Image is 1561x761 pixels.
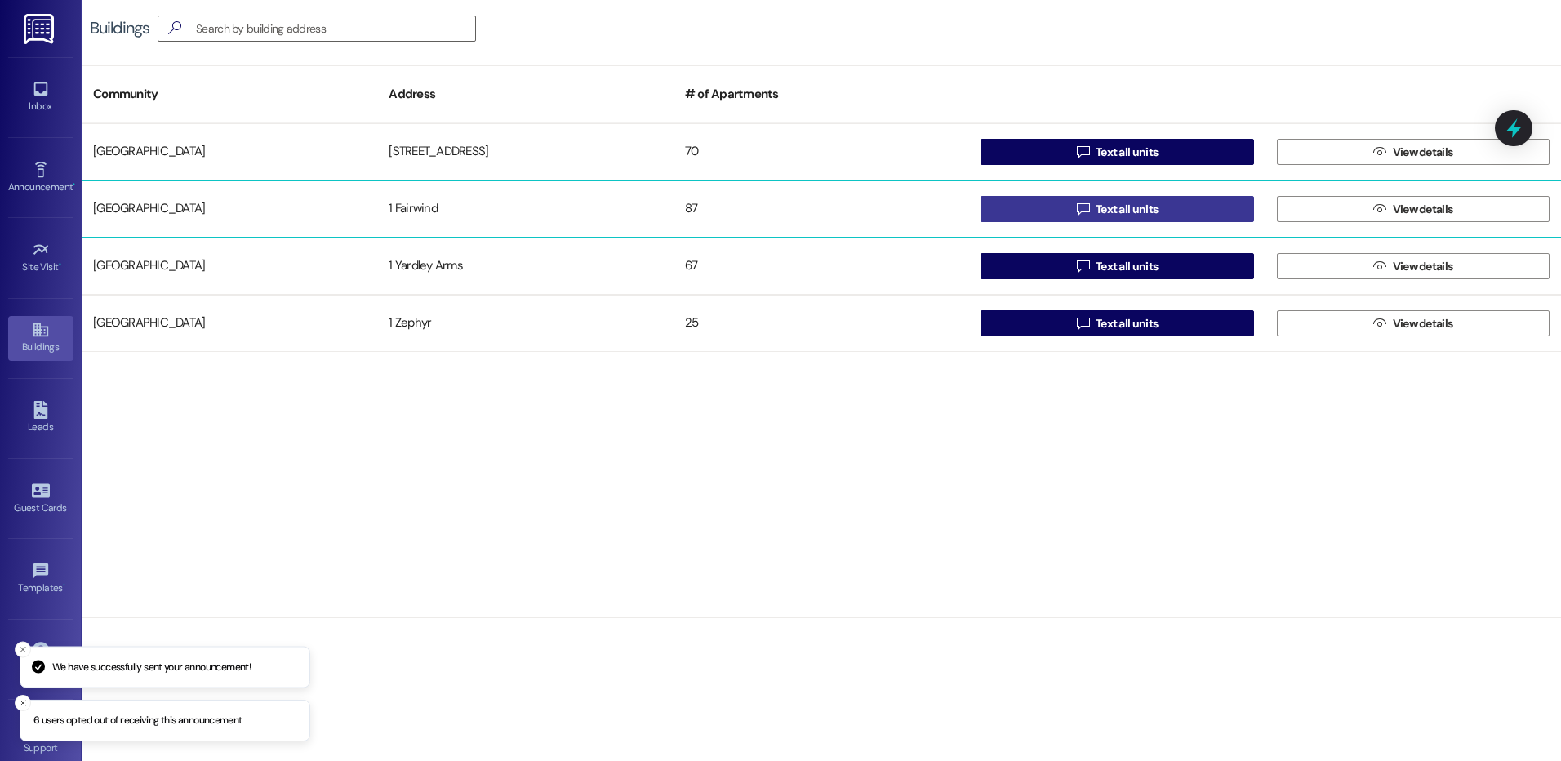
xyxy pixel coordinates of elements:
span: Text all units [1096,144,1158,161]
a: Inbox [8,75,73,119]
i:  [1077,145,1089,158]
a: Leads [8,396,73,440]
div: 25 [674,307,969,340]
div: [GEOGRAPHIC_DATA] [82,250,377,283]
button: Text all units [981,196,1253,222]
a: Site Visit • [8,236,73,280]
div: Buildings [90,20,149,37]
a: Support [8,717,73,761]
div: [GEOGRAPHIC_DATA] [82,307,377,340]
i:  [1373,202,1385,216]
button: Text all units [981,310,1253,336]
img: ResiDesk Logo [24,14,57,44]
div: 70 [674,136,969,168]
span: View details [1393,144,1453,161]
button: View details [1277,253,1550,279]
div: 87 [674,193,969,225]
div: Address [377,74,673,114]
i:  [1373,145,1385,158]
a: Account [8,637,73,681]
button: Close toast [15,641,31,657]
div: 67 [674,250,969,283]
i:  [1373,317,1385,330]
a: Templates • [8,557,73,601]
button: View details [1277,139,1550,165]
button: Text all units [981,253,1253,279]
button: Close toast [15,695,31,711]
div: 1 Zephyr [377,307,673,340]
p: We have successfully sent your announcement! [52,660,251,674]
i:  [1077,202,1089,216]
i:  [1373,260,1385,273]
i:  [1077,260,1089,273]
span: View details [1393,201,1453,218]
span: View details [1393,258,1453,275]
p: 6 users opted out of receiving this announcement [33,714,242,728]
div: [GEOGRAPHIC_DATA] [82,193,377,225]
div: [GEOGRAPHIC_DATA] [82,136,377,168]
div: # of Apartments [674,74,969,114]
div: 1 Fairwind [377,193,673,225]
i:  [162,20,188,37]
span: • [59,259,61,270]
button: View details [1277,310,1550,336]
i:  [1077,317,1089,330]
button: View details [1277,196,1550,222]
div: Community [82,74,377,114]
span: Text all units [1096,258,1158,275]
span: View details [1393,315,1453,332]
span: • [73,179,75,190]
span: Text all units [1096,315,1158,332]
span: • [63,580,65,591]
div: 1 Yardley Arms [377,250,673,283]
div: [STREET_ADDRESS] [377,136,673,168]
a: Buildings [8,316,73,360]
a: Guest Cards [8,477,73,521]
input: Search by building address [196,17,475,40]
span: Text all units [1096,201,1158,218]
button: Text all units [981,139,1253,165]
